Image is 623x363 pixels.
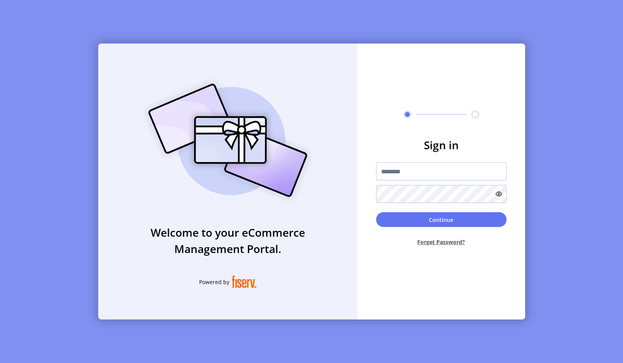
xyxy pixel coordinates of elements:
button: Continue [376,212,507,227]
h3: Welcome to your eCommerce Management Portal. [98,224,357,257]
button: Forget Password? [376,232,507,252]
span: Powered by [199,278,229,286]
h3: Sign in [376,137,507,153]
img: card_Illustration.svg [137,75,319,206]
